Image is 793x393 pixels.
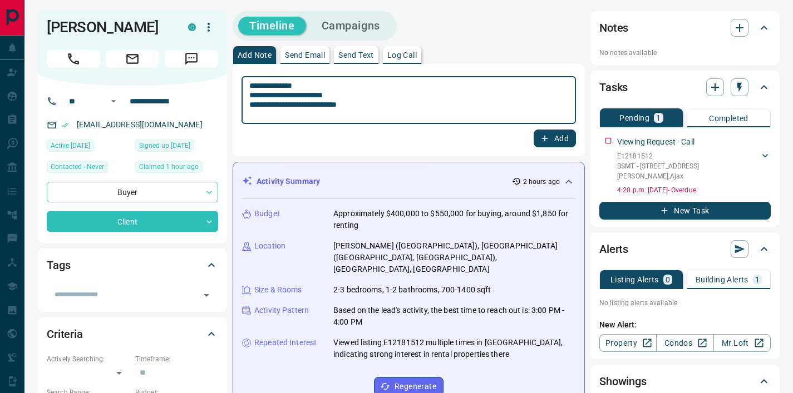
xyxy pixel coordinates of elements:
[656,334,713,352] a: Condos
[107,94,120,108] button: Open
[709,115,748,122] p: Completed
[254,337,317,349] p: Repeated Interest
[617,149,771,183] div: E12181512BSMT - [STREET_ADDRESS][PERSON_NAME],Ajax
[523,177,560,187] p: 2 hours ago
[51,140,90,151] span: Active [DATE]
[285,51,325,59] p: Send Email
[47,50,100,68] span: Call
[534,130,576,147] button: Add
[139,161,199,172] span: Claimed 1 hour ago
[238,51,272,59] p: Add Note
[165,50,218,68] span: Message
[599,319,771,331] p: New Alert:
[599,202,771,220] button: New Task
[333,305,575,328] p: Based on the lead's activity, the best time to reach out is: 3:00 PM - 4:00 PM
[238,17,306,35] button: Timeline
[47,18,171,36] h1: [PERSON_NAME]
[139,140,190,151] span: Signed up [DATE]
[257,176,320,187] p: Activity Summary
[254,208,280,220] p: Budget
[713,334,771,352] a: Mr.Loft
[135,354,218,364] p: Timeframe:
[333,240,575,275] p: [PERSON_NAME] ([GEOGRAPHIC_DATA]), [GEOGRAPHIC_DATA] ([GEOGRAPHIC_DATA], [GEOGRAPHIC_DATA]), [GEO...
[666,276,670,283] p: 0
[599,14,771,41] div: Notes
[254,240,285,252] p: Location
[254,284,302,296] p: Size & Rooms
[617,136,695,148] p: Viewing Request - Call
[599,236,771,262] div: Alerts
[199,287,214,303] button: Open
[599,78,628,96] h2: Tasks
[599,19,628,37] h2: Notes
[696,276,748,283] p: Building Alerts
[51,161,104,172] span: Contacted - Never
[599,74,771,101] div: Tasks
[135,161,218,176] div: Tue Sep 16 2025
[61,121,69,129] svg: Email Verified
[47,140,130,155] div: Sat Sep 13 2025
[333,337,575,360] p: Viewed listing E12181512 multiple times in [GEOGRAPHIC_DATA], indicating strong interest in renta...
[610,276,659,283] p: Listing Alerts
[242,171,575,192] div: Activity Summary2 hours ago
[387,51,417,59] p: Log Call
[656,114,661,122] p: 1
[333,284,491,296] p: 2-3 bedrooms, 1-2 bathrooms, 700-1400 sqft
[47,182,218,202] div: Buyer
[47,211,218,232] div: Client
[47,252,218,278] div: Tags
[47,256,70,274] h2: Tags
[617,185,771,195] p: 4:20 p.m. [DATE] - Overdue
[188,23,196,31] div: condos.ca
[254,305,309,316] p: Activity Pattern
[617,151,760,161] p: E12181512
[311,17,391,35] button: Campaigns
[755,276,760,283] p: 1
[106,50,159,68] span: Email
[599,48,771,58] p: No notes available
[47,321,218,347] div: Criteria
[599,240,628,258] h2: Alerts
[47,354,130,364] p: Actively Searching:
[135,140,218,155] div: Fri Mar 24 2023
[333,208,575,231] p: Approximately $400,000 to $550,000 for buying, around $1,850 for renting
[599,334,657,352] a: Property
[619,114,649,122] p: Pending
[599,372,647,390] h2: Showings
[599,298,771,308] p: No listing alerts available
[338,51,374,59] p: Send Text
[77,120,203,129] a: [EMAIL_ADDRESS][DOMAIN_NAME]
[47,325,83,343] h2: Criteria
[617,161,760,181] p: BSMT - [STREET_ADDRESS][PERSON_NAME] , Ajax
